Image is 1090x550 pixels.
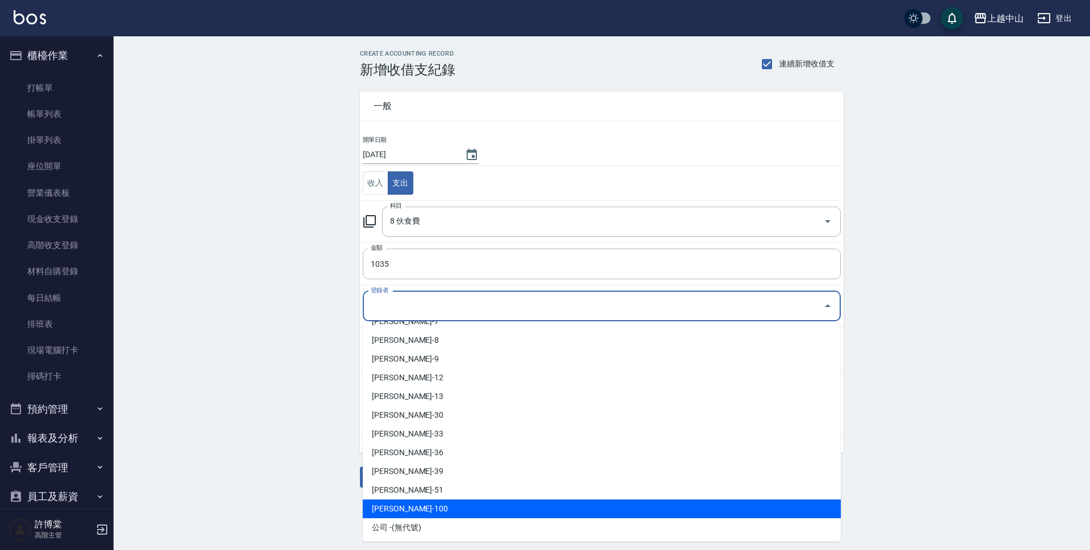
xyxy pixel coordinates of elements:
[5,101,109,127] a: 帳單列表
[388,171,413,195] button: centered
[363,499,841,518] li: [PERSON_NAME]-100
[363,331,841,350] li: [PERSON_NAME]-8
[969,7,1028,30] button: 上越中山
[363,171,413,195] div: text alignment
[5,337,109,363] a: 現場電腦打卡
[363,387,841,406] li: [PERSON_NAME]-13
[363,462,841,481] li: [PERSON_NAME]-39
[5,285,109,311] a: 每日結帳
[371,286,388,295] label: 登錄者
[363,136,387,144] label: 開單日期
[819,212,837,230] button: Open
[35,519,93,530] h5: 許博棠
[360,62,455,78] h3: 新增收借支紀錄
[5,232,109,258] a: 高階收支登錄
[5,453,109,482] button: 客戶管理
[360,50,455,57] h2: CREATE ACCOUNTING RECORD
[941,7,963,30] button: save
[363,171,388,195] button: left aligned
[363,425,841,443] li: [PERSON_NAME]-33
[363,368,841,387] li: [PERSON_NAME]-12
[987,11,1024,26] div: 上越中山
[363,312,841,331] li: [PERSON_NAME]-7
[363,145,454,164] input: YYYY/MM/DD
[5,41,109,70] button: 櫃檯作業
[1033,8,1076,29] button: 登出
[5,75,109,101] a: 打帳單
[5,482,109,511] button: 員工及薪資
[9,518,32,541] img: Person
[374,100,830,112] span: 一般
[371,243,383,252] label: 金額
[5,423,109,453] button: 報表及分析
[779,58,835,70] span: 連續新增收借支
[5,363,109,389] a: 掃碼打卡
[14,10,46,24] img: Logo
[363,443,841,462] li: [PERSON_NAME]-36
[5,153,109,179] a: 座位開單
[363,350,841,368] li: [PERSON_NAME]-9
[360,467,396,488] button: 新增
[5,127,109,153] a: 掛單列表
[390,201,402,210] label: 科目
[5,394,109,424] button: 預約管理
[5,180,109,206] a: 營業儀表板
[819,297,837,315] button: Close
[35,530,93,540] p: 高階主管
[5,311,109,337] a: 排班表
[5,258,109,284] a: 材料自購登錄
[363,406,841,425] li: [PERSON_NAME]-30
[458,141,485,169] button: Choose date, selected date is 2025-10-14
[363,518,841,537] li: 公司 -(無代號)
[363,481,841,499] li: [PERSON_NAME]-51
[5,206,109,232] a: 現金收支登錄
